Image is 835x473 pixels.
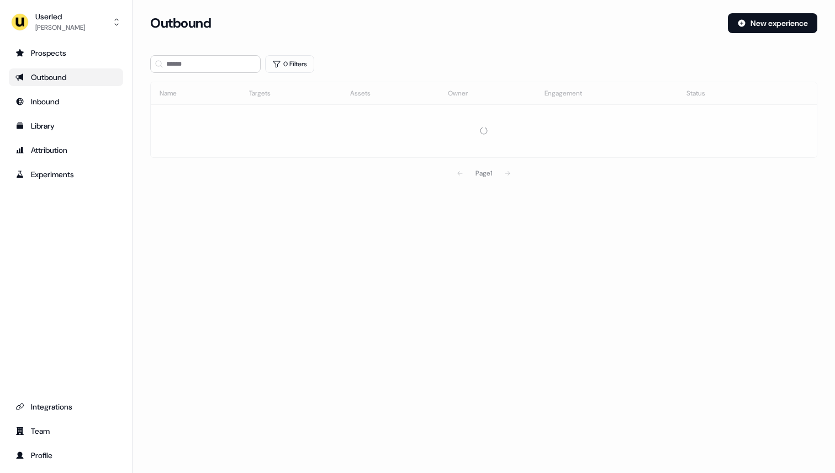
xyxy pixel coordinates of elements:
a: Go to experiments [9,166,123,183]
button: 0 Filters [265,55,314,73]
button: New experience [728,13,817,33]
div: Profile [15,450,117,461]
a: Go to team [9,422,123,440]
a: Go to outbound experience [9,68,123,86]
a: Go to profile [9,447,123,464]
div: Integrations [15,401,117,412]
a: Go to Inbound [9,93,123,110]
div: Attribution [15,145,117,156]
a: Go to templates [9,117,123,135]
div: Outbound [15,72,117,83]
a: Go to attribution [9,141,123,159]
div: [PERSON_NAME] [35,22,85,33]
div: Experiments [15,169,117,180]
h3: Outbound [150,15,211,31]
div: Inbound [15,96,117,107]
a: Go to prospects [9,44,123,62]
div: Team [15,426,117,437]
div: Userled [35,11,85,22]
a: Go to integrations [9,398,123,416]
button: Userled[PERSON_NAME] [9,9,123,35]
div: Prospects [15,47,117,59]
div: Library [15,120,117,131]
